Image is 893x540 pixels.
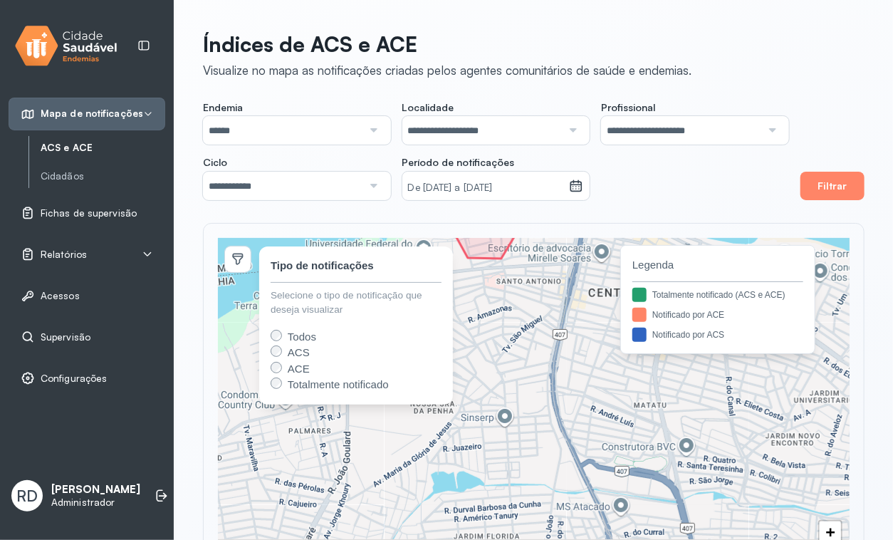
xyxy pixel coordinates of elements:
div: Notificado por ACE [652,308,724,321]
div: Totalmente notificado (ACS e ACE) [652,289,785,301]
a: Acessos [21,289,153,303]
span: Período de notificações [402,156,515,169]
span: Endemia [203,101,243,114]
a: ACS e ACE [41,142,165,154]
span: Totalmente notificado [288,378,389,390]
a: Cidadãos [41,170,165,182]
small: De [DATE] a [DATE] [408,181,563,195]
div: Selecione o tipo de notificação que deseja visualizar [271,289,442,318]
p: Índices de ACS e ACE [203,31,691,57]
a: Cidadãos [41,167,165,185]
span: Legenda [632,257,803,274]
div: Visualize no mapa as notificações criadas pelos agentes comunitários de saúde e endemias. [203,63,691,78]
span: Relatórios [41,249,87,261]
span: Ciclo [203,156,227,169]
span: RD [16,487,38,505]
p: [PERSON_NAME] [51,483,140,497]
span: ACE [288,363,310,375]
span: Configurações [41,373,107,385]
a: ACS e ACE [41,139,165,157]
span: Supervisão [41,331,90,343]
div: Notificado por ACS [652,328,724,341]
span: ACS [288,346,310,358]
span: Profissional [601,101,655,114]
a: Configurações [21,371,153,385]
div: Tipo de notificações [271,258,374,274]
span: Acessos [41,290,80,302]
span: Todos [288,331,316,343]
a: Fichas de supervisão [21,206,153,220]
p: Administrador [51,497,140,509]
img: logo.svg [15,23,117,69]
span: Localidade [402,101,454,114]
button: Filtrar [800,172,865,200]
span: Mapa de notificações [41,108,143,120]
a: Supervisão [21,330,153,344]
span: Fichas de supervisão [41,207,137,219]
